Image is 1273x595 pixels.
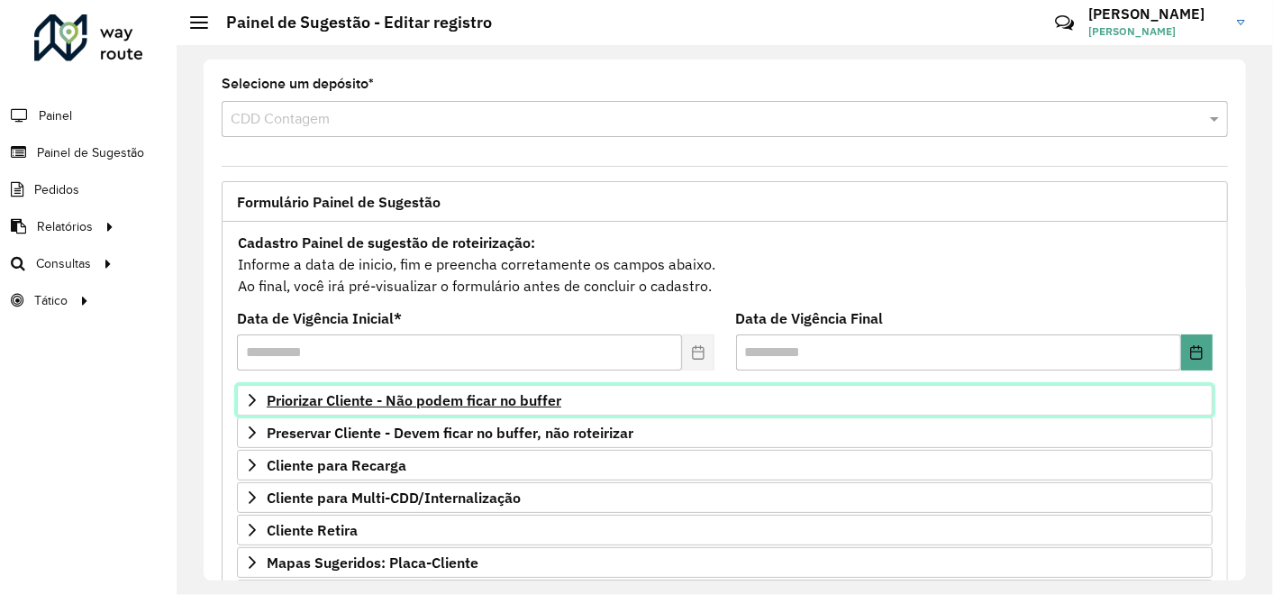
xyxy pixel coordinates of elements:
label: Data de Vigência Final [736,307,884,329]
span: Cliente Retira [267,523,358,537]
label: Data de Vigência Inicial [237,307,402,329]
span: Cliente para Recarga [267,458,406,472]
button: Choose Date [1181,334,1213,371]
span: Relatórios [37,217,93,236]
strong: Cadastro Painel de sugestão de roteirização: [238,233,535,252]
span: Cliente para Multi-CDD/Internalização [267,490,521,505]
span: Consultas [36,254,91,273]
span: [PERSON_NAME] [1088,23,1223,40]
a: Preservar Cliente - Devem ficar no buffer, não roteirizar [237,417,1213,448]
a: Contato Rápido [1045,4,1084,42]
label: Selecione um depósito [222,73,374,95]
span: Pedidos [34,180,79,199]
a: Mapas Sugeridos: Placa-Cliente [237,547,1213,578]
a: Cliente para Recarga [237,450,1213,481]
span: Formulário Painel de Sugestão [237,195,441,209]
h2: Painel de Sugestão - Editar registro [208,13,492,32]
h3: [PERSON_NAME] [1088,5,1223,23]
span: Tático [34,291,68,310]
div: Informe a data de inicio, fim e preencha corretamente os campos abaixo. Ao final, você irá pré-vi... [237,231,1213,297]
span: Painel de Sugestão [37,143,144,162]
span: Mapas Sugeridos: Placa-Cliente [267,555,478,570]
a: Cliente Retira [237,515,1213,545]
span: Preservar Cliente - Devem ficar no buffer, não roteirizar [267,426,633,440]
a: Priorizar Cliente - Não podem ficar no buffer [237,385,1213,416]
span: Priorizar Cliente - Não podem ficar no buffer [267,393,561,407]
span: Painel [39,106,72,125]
a: Cliente para Multi-CDD/Internalização [237,482,1213,513]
